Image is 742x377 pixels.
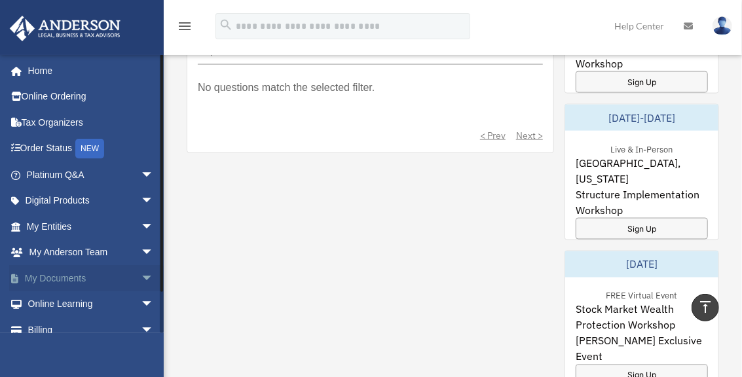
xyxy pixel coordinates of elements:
a: My Anderson Teamarrow_drop_down [9,240,174,266]
img: Anderson Advisors Platinum Portal [6,16,124,41]
a: menu [177,23,193,34]
a: Home [9,58,167,84]
div: [DATE]-[DATE] [565,105,718,131]
a: My Documentsarrow_drop_down [9,265,174,291]
span: [PERSON_NAME] Exclusive Event [576,333,708,365]
span: Stock Market Wealth Protection Workshop [576,302,708,333]
a: My Entitiesarrow_drop_down [9,213,174,240]
a: Digital Productsarrow_drop_down [9,188,174,214]
div: FREE Virtual Event [596,288,688,302]
span: arrow_drop_down [141,188,167,215]
span: Structure Implementation Workshop [576,187,708,218]
a: Platinum Q&Aarrow_drop_down [9,162,174,188]
i: menu [177,18,193,34]
a: Sign Up [576,71,708,93]
i: vertical_align_top [697,299,713,315]
span: arrow_drop_down [141,265,167,292]
a: Order StatusNEW [9,135,174,162]
a: Tax Organizers [9,109,174,135]
div: Live & In-Person [601,141,684,155]
span: arrow_drop_down [141,317,167,344]
a: Sign Up [576,218,708,240]
span: Structure Implementation Workshop [576,40,708,71]
a: Online Ordering [9,84,174,110]
div: NEW [75,139,104,158]
span: arrow_drop_down [141,240,167,266]
a: Billingarrow_drop_down [9,317,174,343]
span: arrow_drop_down [141,162,167,188]
span: [GEOGRAPHIC_DATA], [US_STATE] [576,155,708,187]
a: vertical_align_top [692,294,719,321]
i: search [219,18,233,32]
p: No questions match the selected filter. [198,79,375,97]
span: arrow_drop_down [141,213,167,240]
a: Online Learningarrow_drop_down [9,291,174,317]
img: User Pic [713,16,732,35]
div: [DATE] [565,251,718,278]
span: arrow_drop_down [141,291,167,318]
